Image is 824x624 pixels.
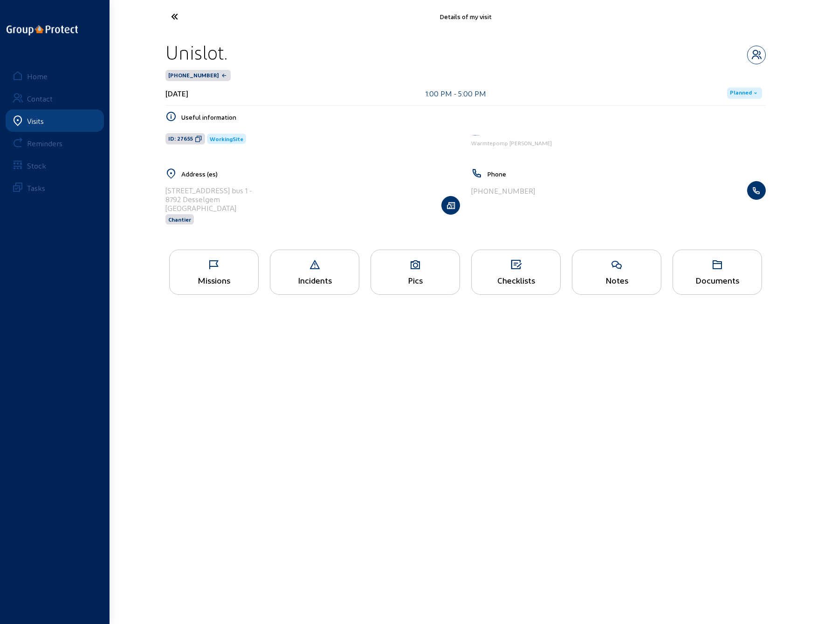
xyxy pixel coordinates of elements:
[730,89,752,97] span: Planned
[471,134,481,136] img: Energy Protect HVAC
[471,186,535,195] div: [PHONE_NUMBER]
[27,72,48,81] div: Home
[165,41,227,64] div: Unislot.
[6,109,104,132] a: Visits
[6,87,104,109] a: Contact
[27,139,62,148] div: Reminders
[181,113,766,121] h5: Useful information
[6,132,104,154] a: Reminders
[170,275,258,285] div: Missions
[165,195,252,203] div: 8792 Desselgem
[6,176,104,199] a: Tasks
[572,275,661,285] div: Notes
[270,275,359,285] div: Incidents
[27,116,44,125] div: Visits
[168,72,219,79] span: [PHONE_NUMBER]
[165,89,188,98] div: [DATE]
[487,170,766,178] h5: Phone
[472,275,560,285] div: Checklists
[27,94,53,103] div: Contact
[6,65,104,87] a: Home
[7,25,78,35] img: logo-oneline.png
[181,170,460,178] h5: Address (es)
[673,275,762,285] div: Documents
[426,89,486,98] div: 1:00 PM - 5:00 PM
[471,140,552,146] span: Warmtepomp [PERSON_NAME]
[168,135,193,142] span: ID: 27655
[6,154,104,176] a: Stock
[27,183,45,192] div: Tasks
[371,275,460,285] div: Pics
[168,216,191,223] span: Chantier
[210,136,243,142] span: WorkingSite
[165,203,252,212] div: [GEOGRAPHIC_DATA]
[165,186,252,195] div: [STREET_ADDRESS] bus 1 -
[27,161,46,170] div: Stock
[261,13,671,20] div: Details of my visit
